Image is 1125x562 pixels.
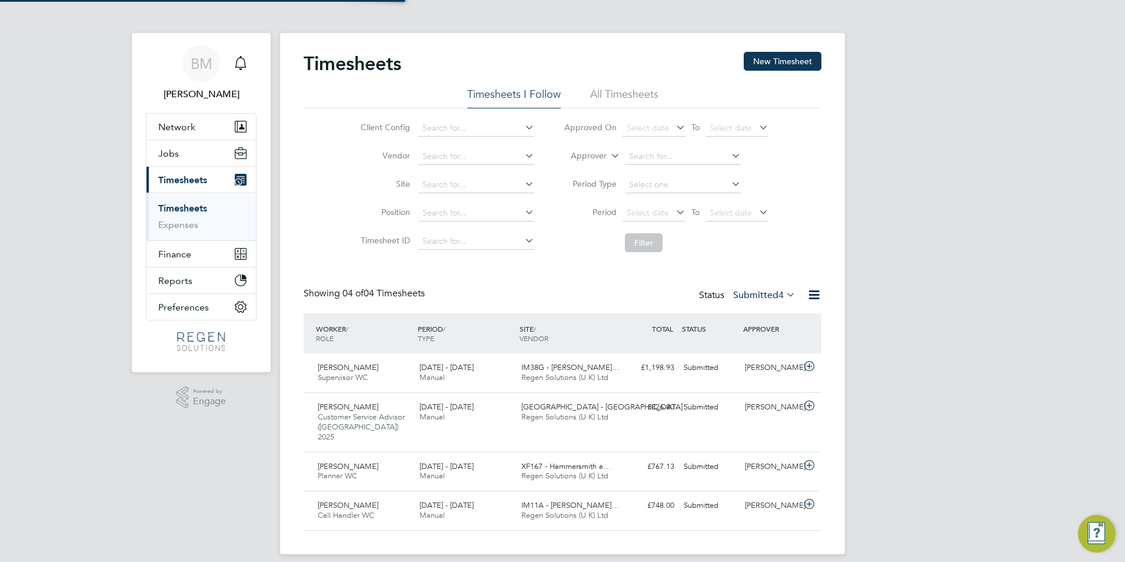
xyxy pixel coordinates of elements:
[627,123,669,133] span: Select date
[710,207,752,218] span: Select date
[318,461,378,471] span: [PERSON_NAME]
[318,372,368,382] span: Supervisor WC
[710,123,752,133] span: Select date
[193,396,226,406] span: Engage
[418,120,534,137] input: Search for...
[418,233,534,250] input: Search for...
[318,471,357,481] span: Planner WC
[147,267,256,293] button: Reports
[520,333,548,343] span: VENDOR
[158,174,207,186] span: Timesheets
[652,324,673,333] span: TOTAL
[147,241,256,267] button: Finance
[420,402,474,412] span: [DATE] - [DATE]
[679,318,740,339] div: STATUS
[420,500,474,510] span: [DATE] - [DATE]
[158,275,192,286] span: Reports
[357,150,410,161] label: Vendor
[147,193,256,240] div: Timesheets
[418,205,534,222] input: Search for...
[564,207,617,217] label: Period
[357,178,410,189] label: Site
[418,333,434,343] span: TYPE
[521,372,608,382] span: Regen Solutions (U.K) Ltd
[688,120,703,135] span: To
[132,33,271,372] nav: Main navigation
[618,457,679,477] div: £767.13
[590,87,658,108] li: All Timesheets
[443,324,445,333] span: /
[618,496,679,515] div: £748.00
[177,332,225,351] img: regensolutions-logo-retina.png
[467,87,561,108] li: Timesheets I Follow
[158,203,207,214] a: Timesheets
[177,386,227,409] a: Powered byEngage
[625,177,741,193] input: Select one
[420,372,445,382] span: Manual
[191,56,212,71] span: BM
[158,219,198,230] a: Expenses
[304,52,401,75] h2: Timesheets
[316,333,334,343] span: ROLE
[420,461,474,471] span: [DATE] - [DATE]
[618,398,679,417] div: £826.80
[318,412,405,442] span: Customer Service Advisor ([GEOGRAPHIC_DATA]) 2025
[147,114,256,140] button: Network
[158,249,191,260] span: Finance
[740,496,801,515] div: [PERSON_NAME]
[420,412,445,422] span: Manual
[146,87,257,101] span: Billy Mcnamara
[554,150,607,162] label: Approver
[304,287,427,300] div: Showing
[147,167,256,193] button: Timesheets
[521,510,608,520] span: Regen Solutions (U.K) Ltd
[733,289,796,301] label: Submitted
[147,140,256,166] button: Jobs
[688,204,703,220] span: To
[521,412,608,422] span: Regen Solutions (U.K) Ltd
[193,386,226,396] span: Powered by
[521,362,620,372] span: IM38G - [PERSON_NAME]…
[521,500,619,510] span: IM11A - [PERSON_NAME]…
[534,324,536,333] span: /
[679,457,740,477] div: Submitted
[158,302,209,313] span: Preferences
[420,510,445,520] span: Manual
[679,358,740,378] div: Submitted
[318,362,378,372] span: [PERSON_NAME]
[418,148,534,165] input: Search for...
[318,402,378,412] span: [PERSON_NAME]
[420,362,474,372] span: [DATE] - [DATE]
[313,318,415,349] div: WORKER
[740,457,801,477] div: [PERSON_NAME]
[521,461,611,471] span: XF167 - Hammersmith a…
[342,287,425,299] span: 04 Timesheets
[625,233,663,252] button: Filter
[740,318,801,339] div: APPROVER
[618,358,679,378] div: £1,198.93
[744,52,821,71] button: New Timesheet
[564,178,617,189] label: Period Type
[318,510,374,520] span: Call Handler WC
[740,358,801,378] div: [PERSON_NAME]
[625,148,741,165] input: Search for...
[679,496,740,515] div: Submitted
[420,471,445,481] span: Manual
[415,318,517,349] div: PERIOD
[357,235,410,246] label: Timesheet ID
[357,207,410,217] label: Position
[699,287,798,304] div: Status
[517,318,618,349] div: SITE
[346,324,348,333] span: /
[146,332,257,351] a: Go to home page
[357,122,410,133] label: Client Config
[778,289,784,301] span: 4
[564,122,617,133] label: Approved On
[342,287,364,299] span: 04 of
[158,148,179,159] span: Jobs
[740,398,801,417] div: [PERSON_NAME]
[1078,515,1116,553] button: Engage Resource Center
[318,500,378,510] span: [PERSON_NAME]
[627,207,669,218] span: Select date
[521,402,690,412] span: [GEOGRAPHIC_DATA] - [GEOGRAPHIC_DATA]…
